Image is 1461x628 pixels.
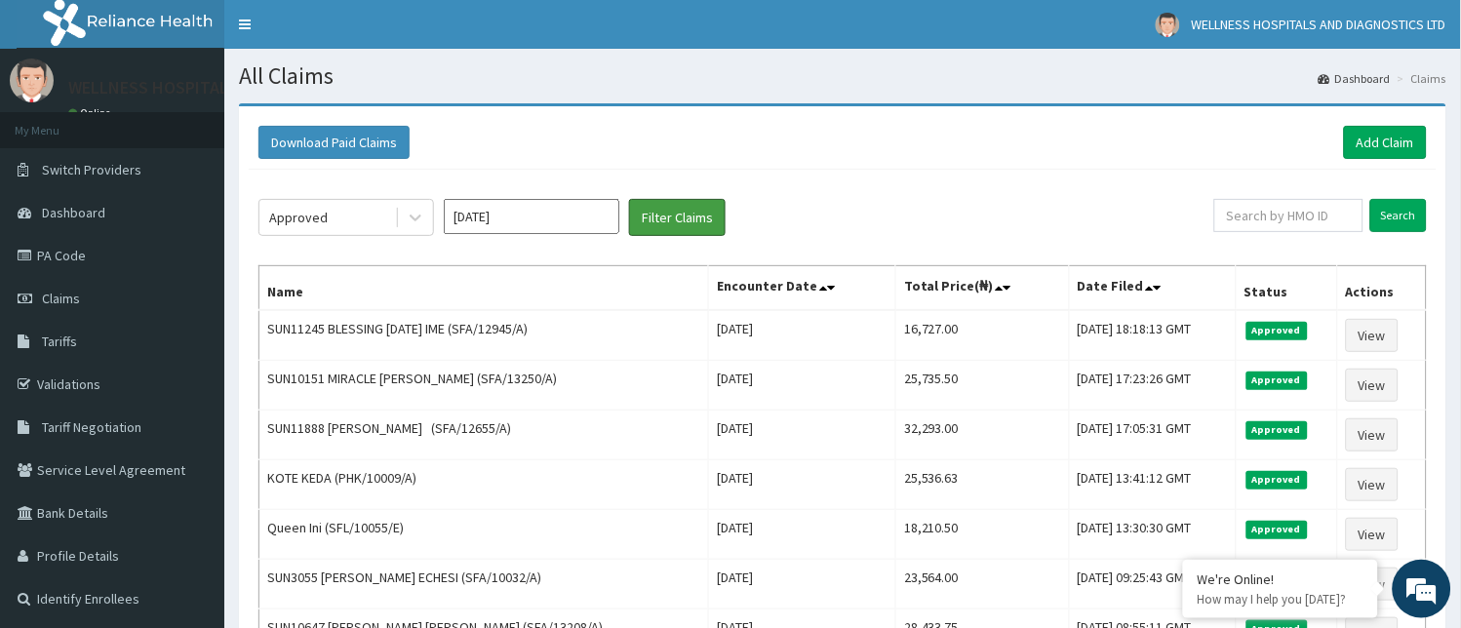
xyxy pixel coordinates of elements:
td: [DATE] [709,361,896,411]
span: Tariff Negotiation [42,418,141,436]
li: Claims [1393,70,1446,87]
a: View [1346,369,1399,402]
td: 18,210.50 [896,510,1070,560]
td: [DATE] 17:05:31 GMT [1069,411,1236,460]
a: View [1346,518,1399,551]
span: Tariffs [42,333,77,350]
td: KOTE KEDA (PHK/10009/A) [259,460,709,510]
td: 23,564.00 [896,560,1070,609]
span: Claims [42,290,80,307]
span: WELLNESS HOSPITALS AND DIAGNOSTICS LTD [1192,16,1446,33]
td: 32,293.00 [896,411,1070,460]
span: Approved [1246,471,1308,489]
img: d_794563401_company_1708531726252_794563401 [36,98,79,146]
h1: All Claims [239,63,1446,89]
input: Search [1370,199,1427,232]
td: [DATE] 13:41:12 GMT [1069,460,1236,510]
a: Add Claim [1344,126,1427,159]
p: WELLNESS HOSPITALS AND DIAGNOSTICS LTD [68,79,415,97]
td: SUN10151 MIRACLE [PERSON_NAME] (SFA/13250/A) [259,361,709,411]
th: Encounter Date [709,266,896,311]
td: 25,536.63 [896,460,1070,510]
div: We're Online! [1198,570,1363,588]
span: Approved [1246,521,1308,538]
td: 25,735.50 [896,361,1070,411]
img: User Image [10,59,54,102]
td: [DATE] [709,510,896,560]
a: Online [68,106,115,120]
td: [DATE] [709,411,896,460]
span: Dashboard [42,204,105,221]
td: SUN11245 BLESSING [DATE] IME (SFA/12945/A) [259,310,709,361]
span: Approved [1246,322,1308,339]
td: [DATE] 18:18:13 GMT [1069,310,1236,361]
p: How may I help you today? [1198,591,1363,608]
td: SUN11888 [PERSON_NAME] (SFA/12655/A) [259,411,709,460]
div: Chat with us now [101,109,328,135]
td: [DATE] 09:25:43 GMT [1069,560,1236,609]
input: Select Month and Year [444,199,619,234]
textarea: Type your message and hit 'Enter' [10,419,372,488]
span: Switch Providers [42,161,141,178]
th: Actions [1338,266,1427,311]
a: View [1346,418,1399,451]
td: [DATE] [709,560,896,609]
button: Download Paid Claims [258,126,410,159]
td: [DATE] 17:23:26 GMT [1069,361,1236,411]
a: View [1346,468,1399,501]
th: Date Filed [1069,266,1236,311]
a: View [1346,319,1399,352]
div: Approved [269,208,328,227]
button: Filter Claims [629,199,726,236]
img: User Image [1156,13,1180,37]
td: [DATE] [709,460,896,510]
th: Total Price(₦) [896,266,1070,311]
span: We're online! [113,189,269,386]
td: Queen Ini (SFL/10055/E) [259,510,709,560]
div: Minimize live chat window [320,10,367,57]
a: Dashboard [1319,70,1391,87]
input: Search by HMO ID [1214,199,1363,232]
span: Approved [1246,372,1308,389]
td: [DATE] [709,310,896,361]
th: Status [1236,266,1337,311]
span: Approved [1246,421,1308,439]
td: 16,727.00 [896,310,1070,361]
td: SUN3055 [PERSON_NAME] ECHESI (SFA/10032/A) [259,560,709,609]
td: [DATE] 13:30:30 GMT [1069,510,1236,560]
th: Name [259,266,709,311]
